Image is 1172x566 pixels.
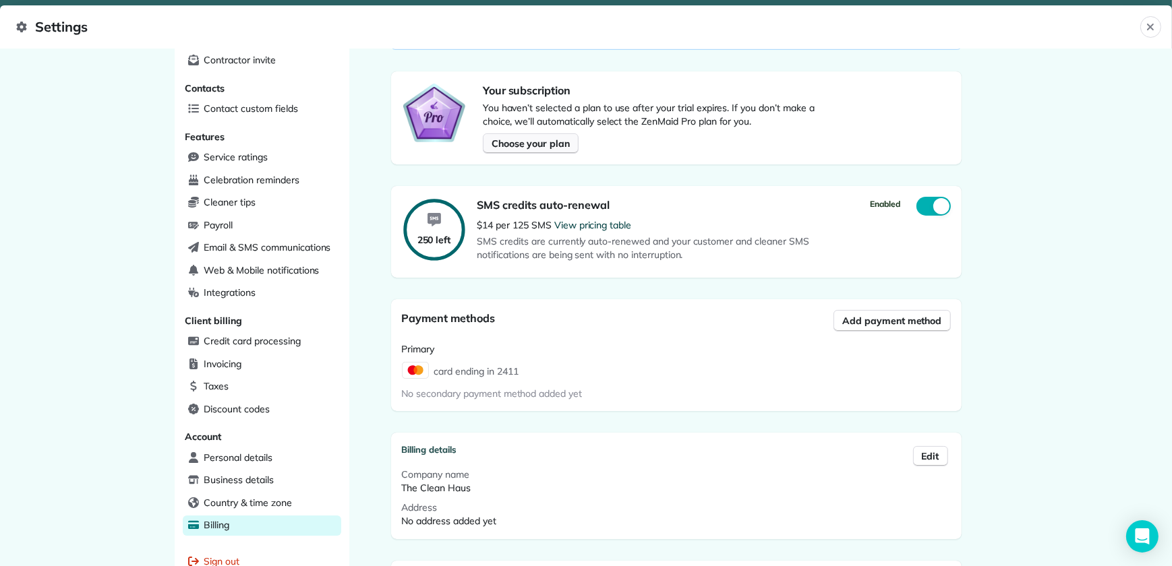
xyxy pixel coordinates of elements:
[483,101,820,128] p: You haven’t selected a plan to use after your trial expires. If you don’t make a choice, we’ll au...
[402,343,435,355] span: Primary
[204,53,276,67] span: Contractor invite
[183,493,341,513] a: Country & time zone
[871,199,901,209] span: Enabled
[402,387,583,400] span: No secondary payment method added yet
[1140,16,1161,38] button: Close
[204,102,298,115] span: Contact custom fields
[402,515,496,527] span: No address added yet
[204,286,256,299] span: Integrations
[204,150,268,164] span: Service ratings
[1126,520,1159,553] div: Open Intercom Messenger
[492,137,570,150] span: Choose your plan
[402,443,951,457] header: Billing details
[477,198,610,212] span: SMS credits auto-renewal
[204,496,292,509] span: Country & time zone
[16,16,1140,38] span: Settings
[185,431,222,443] span: Account
[204,357,242,371] span: Invoicing
[204,473,274,486] span: Business details
[204,402,270,416] span: Discount codes
[183,354,341,375] a: Invoicing
[402,311,495,325] span: Payment methods
[183,261,341,281] a: Web & Mobile notifications
[185,315,242,327] span: Client billing
[183,470,341,491] a: Business details
[204,241,331,254] span: Email & SMS communications
[183,193,341,213] a: Cleaner tips
[204,195,256,209] span: Cleaner tips
[434,362,519,379] span: card ending in 2411
[204,451,272,464] span: Personal details
[204,334,301,348] span: Credit card processing
[183,238,341,258] a: Email & SMS communications
[402,468,470,480] span: Company name
[477,219,554,231] span: $14 per 125 SMS
[183,283,341,303] a: Integrations
[183,400,341,420] a: Discount codes
[183,148,341,168] a: Service ratings
[402,482,471,494] span: The Clean Haus
[477,234,842,261] span: SMS credits are currently auto-renewed and your customer and cleaner SMS notifications are being ...
[183,51,341,71] a: Contractor invite
[483,84,570,97] span: Your subscription
[183,332,341,352] a: Credit card processing
[183,99,341,119] a: Contact custom fields
[483,133,579,154] button: Choose your plan
[402,501,438,513] span: Address
[183,377,341,397] a: Taxes
[402,82,467,144] img: ZenMaid Pro Plan Badge
[913,446,948,466] button: Edit
[185,82,225,94] span: Contacts
[183,448,341,468] a: Personal details
[833,310,950,332] button: Add payment method
[922,449,939,463] span: Edit
[185,131,225,143] span: Features
[204,173,299,187] span: Celebration reminders
[204,379,229,393] span: Taxes
[183,170,341,191] a: Celebration reminders
[183,515,341,536] a: Billing
[204,263,320,277] span: Web & Mobile notifications
[554,219,631,231] a: View pricing table
[204,218,233,232] span: Payroll
[842,314,941,327] span: Add payment method
[204,518,230,532] span: Billing
[183,216,341,236] a: Payroll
